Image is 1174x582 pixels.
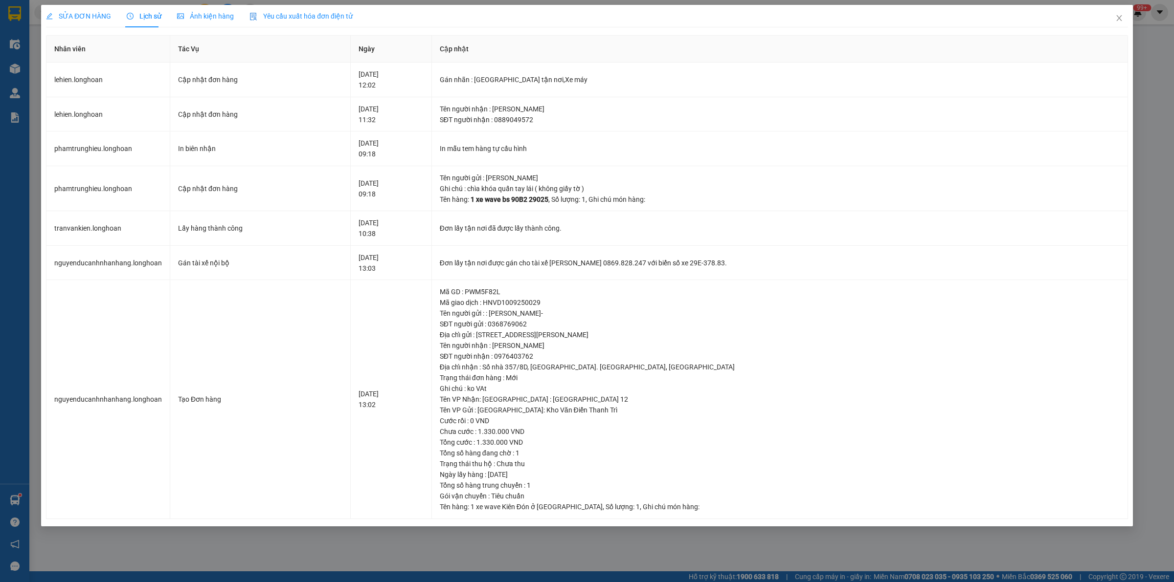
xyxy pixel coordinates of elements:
div: Tên người gửi : [PERSON_NAME] [440,172,1120,183]
span: Yêu cầu xuất hóa đơn điện tử [249,12,353,20]
div: Cập nhật đơn hàng [178,183,342,194]
span: 1 [636,503,640,511]
td: lehien.longhoan [46,97,170,132]
div: Tổng cước : 1.330.000 VND [440,437,1120,448]
span: clock-circle [127,13,134,20]
div: Tổng số hàng trung chuyển : 1 [440,480,1120,491]
div: [DATE] 09:18 [359,178,424,199]
div: Chưa cước : 1.330.000 VND [440,426,1120,437]
div: Địa chỉ gửi : [STREET_ADDRESS][PERSON_NAME] [440,329,1120,340]
button: Close [1106,5,1133,32]
th: Nhân viên [46,36,170,63]
div: Tên người nhận : [PERSON_NAME] [440,340,1120,351]
div: SĐT người nhận : 0889049572 [440,114,1120,125]
td: tranvankien.longhoan [46,211,170,246]
span: Ảnh kiện hàng [177,12,234,20]
div: [DATE] 13:02 [359,388,424,410]
div: Tên hàng: , Số lượng: , Ghi chú món hàng: [440,194,1120,205]
div: [DATE] 13:03 [359,252,424,274]
span: 1 [582,195,586,203]
span: 1 xe wave bs 90B2 29025 [471,195,548,203]
div: Cập nhật đơn hàng [178,74,342,85]
div: SĐT người nhận : 0976403762 [440,351,1120,362]
span: 1 xe wave Kiên Đón ở [GEOGRAPHIC_DATA] [471,503,603,511]
div: Tổng số hàng đang chờ : 1 [440,448,1120,458]
div: SĐT người gửi : 0368769062 [440,319,1120,329]
div: Gói vận chuyển : Tiêu chuẩn [440,491,1120,501]
div: Địa chỉ nhận : Số nhà 357/8D, [GEOGRAPHIC_DATA]. [GEOGRAPHIC_DATA], [GEOGRAPHIC_DATA] [440,362,1120,372]
div: In biên nhận [178,143,342,154]
div: Mã giao dịch : HNVD1009250029 [440,297,1120,308]
div: Trạng thái đơn hàng : Mới [440,372,1120,383]
td: phamtrunghieu.longhoan [46,166,170,212]
div: Ghi chú : chìa khóa quấn tay lái ( không giấy tờ ) [440,183,1120,194]
th: Ngày [351,36,432,63]
img: icon [249,13,257,21]
div: Tên VP Gửi : [GEOGRAPHIC_DATA]: Kho Văn Điển Thanh Trì [440,405,1120,415]
div: Tên người gửi : : [PERSON_NAME]- [440,308,1120,319]
div: [DATE] 10:38 [359,217,424,239]
div: Đơn lấy tận nơi đã được lấy thành công. [440,223,1120,234]
div: [DATE] 09:18 [359,138,424,159]
div: Gán tài xế nội bộ [178,258,342,268]
div: Tạo Đơn hàng [178,394,342,405]
td: nguyenducanhnhanhang.longhoan [46,246,170,280]
th: Cập nhật [432,36,1128,63]
div: Đơn lấy tận nơi được gán cho tài xế [PERSON_NAME] 0869.828.247 với biển số xe 29E-378.83. [440,258,1120,268]
span: close [1115,14,1123,22]
div: Mã GD : PWM5F82L [440,286,1120,297]
div: [DATE] 12:02 [359,69,424,90]
span: picture [177,13,184,20]
span: Lịch sử [127,12,161,20]
div: Cước rồi : 0 VND [440,415,1120,426]
span: SỬA ĐƠN HÀNG [46,12,111,20]
td: phamtrunghieu.longhoan [46,131,170,166]
div: Ghi chú : ko VAt [440,383,1120,394]
td: lehien.longhoan [46,63,170,97]
th: Tác Vụ [170,36,351,63]
div: Tên người nhận : [PERSON_NAME] [440,104,1120,114]
div: Cập nhật đơn hàng [178,109,342,120]
div: Gán nhãn : [GEOGRAPHIC_DATA] tận nơi,Xe máy [440,74,1120,85]
div: [DATE] 11:32 [359,104,424,125]
div: Tên VP Nhận: [GEOGRAPHIC_DATA] : [GEOGRAPHIC_DATA] 12 [440,394,1120,405]
div: Tên hàng: , Số lượng: , Ghi chú món hàng: [440,501,1120,512]
div: Trạng thái thu hộ : Chưa thu [440,458,1120,469]
span: edit [46,13,53,20]
td: nguyenducanhnhanhang.longhoan [46,280,170,519]
div: Ngày lấy hàng : [DATE] [440,469,1120,480]
div: In mẫu tem hàng tự cấu hình [440,143,1120,154]
div: Lấy hàng thành công [178,223,342,234]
